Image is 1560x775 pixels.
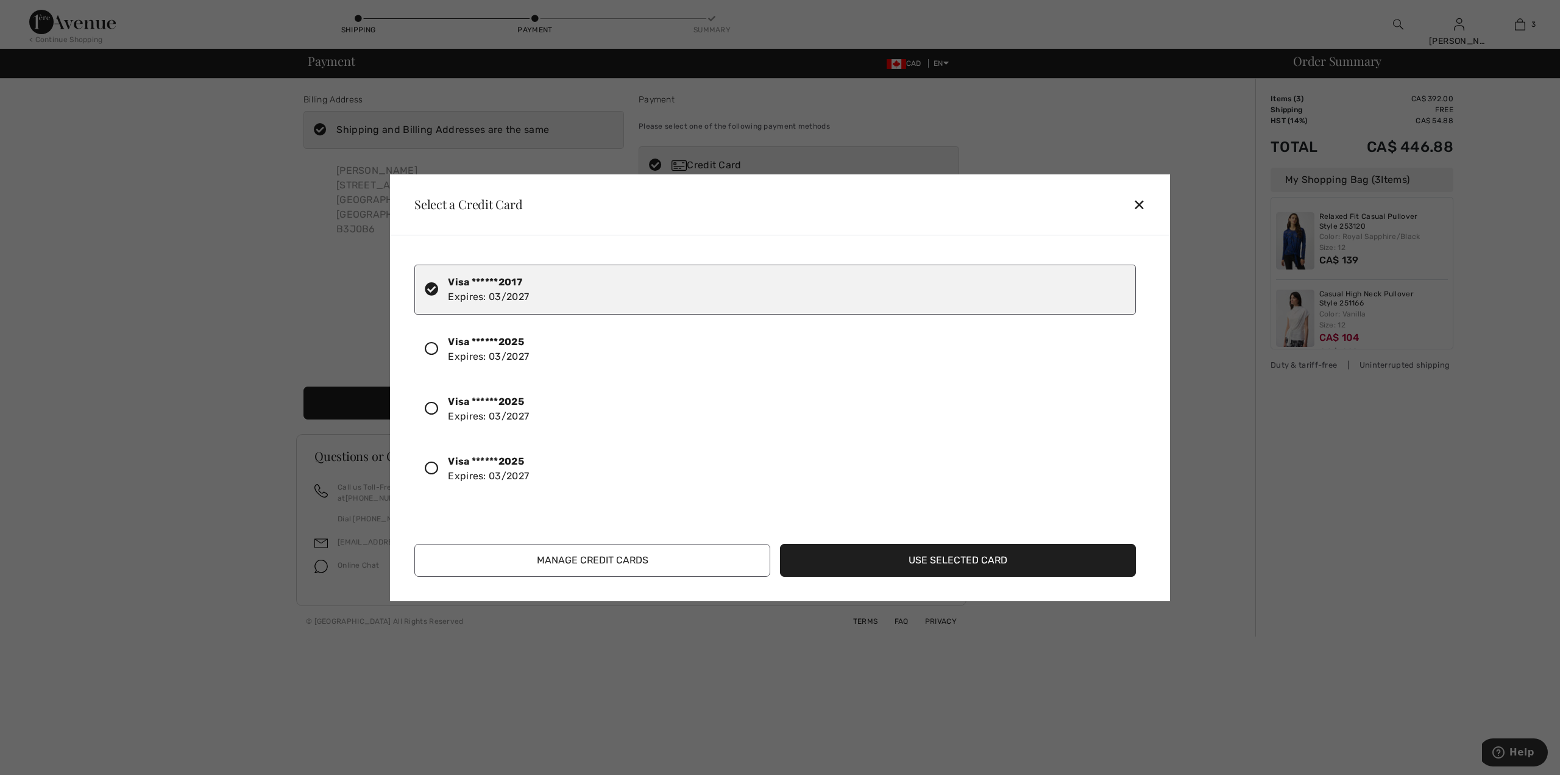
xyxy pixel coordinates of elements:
[405,198,523,210] div: Select a Credit Card
[448,454,529,484] div: Expires: 03/2027
[780,544,1136,577] button: Use Selected Card
[414,544,770,577] button: Manage Credit Cards
[448,275,529,304] div: Expires: 03/2027
[27,9,52,20] span: Help
[448,395,529,424] div: Expires: 03/2027
[448,335,529,364] div: Expires: 03/2027
[1133,191,1155,217] div: ✕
